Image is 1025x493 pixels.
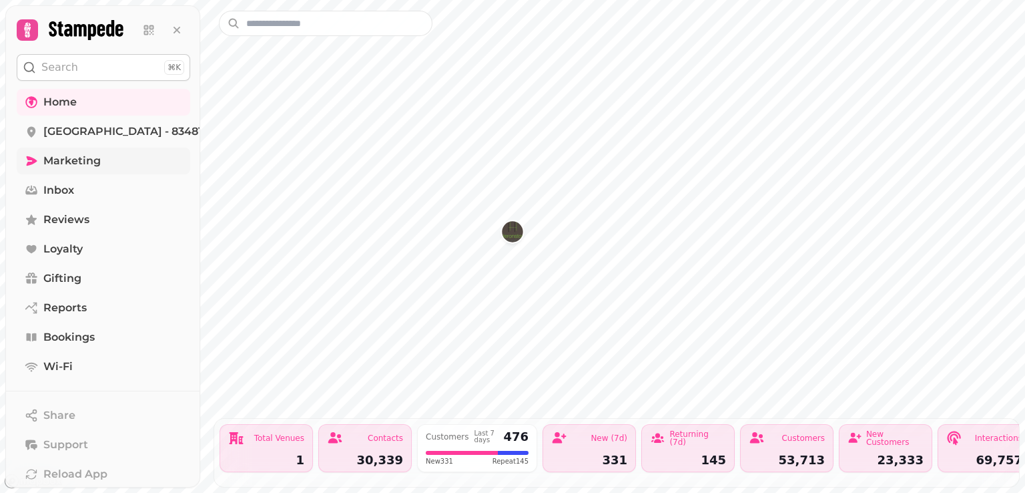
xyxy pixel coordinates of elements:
[41,59,78,75] p: Search
[426,456,453,466] span: New 331
[17,402,190,429] button: Share
[17,54,190,81] button: Search⌘K
[43,271,81,287] span: Gifting
[17,353,190,380] a: Wi-Fi
[43,407,75,424] span: Share
[975,434,1022,442] div: Interactions
[551,454,627,466] div: 331
[503,431,529,443] div: 476
[43,437,88,453] span: Support
[17,89,190,116] a: Home
[946,454,1022,466] div: 69,757
[492,456,529,466] span: Repeat 145
[474,430,498,444] div: Last 7 days
[17,148,190,174] a: Marketing
[17,177,190,204] a: Inbox
[43,94,77,110] span: Home
[43,124,202,140] span: [GEOGRAPHIC_DATA] - 83481
[327,454,403,466] div: 30,339
[368,434,403,442] div: Contacts
[43,182,74,198] span: Inbox
[43,300,87,316] span: Reports
[781,434,825,442] div: Customers
[866,430,924,446] div: New Customers
[17,206,190,233] a: Reviews
[43,153,101,169] span: Marketing
[650,454,726,466] div: 145
[502,221,523,246] div: Map marker
[43,466,107,482] span: Reload App
[164,60,184,75] div: ⌘K
[17,265,190,292] a: Gifting
[17,295,190,321] a: Reports
[17,324,190,351] a: Bookings
[43,212,89,228] span: Reviews
[847,454,924,466] div: 23,333
[669,430,726,446] div: Returning (7d)
[17,236,190,263] a: Loyalty
[43,329,95,345] span: Bookings
[43,359,73,375] span: Wi-Fi
[254,434,304,442] div: Total Venues
[426,433,469,441] div: Customers
[591,434,627,442] div: New (7d)
[749,454,825,466] div: 53,713
[43,241,83,257] span: Loyalty
[228,454,304,466] div: 1
[17,461,190,488] button: Reload App
[17,118,190,145] a: [GEOGRAPHIC_DATA] - 83481
[17,432,190,458] button: Support
[502,221,523,242] button: Heronston Hotel & Spa - 83481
